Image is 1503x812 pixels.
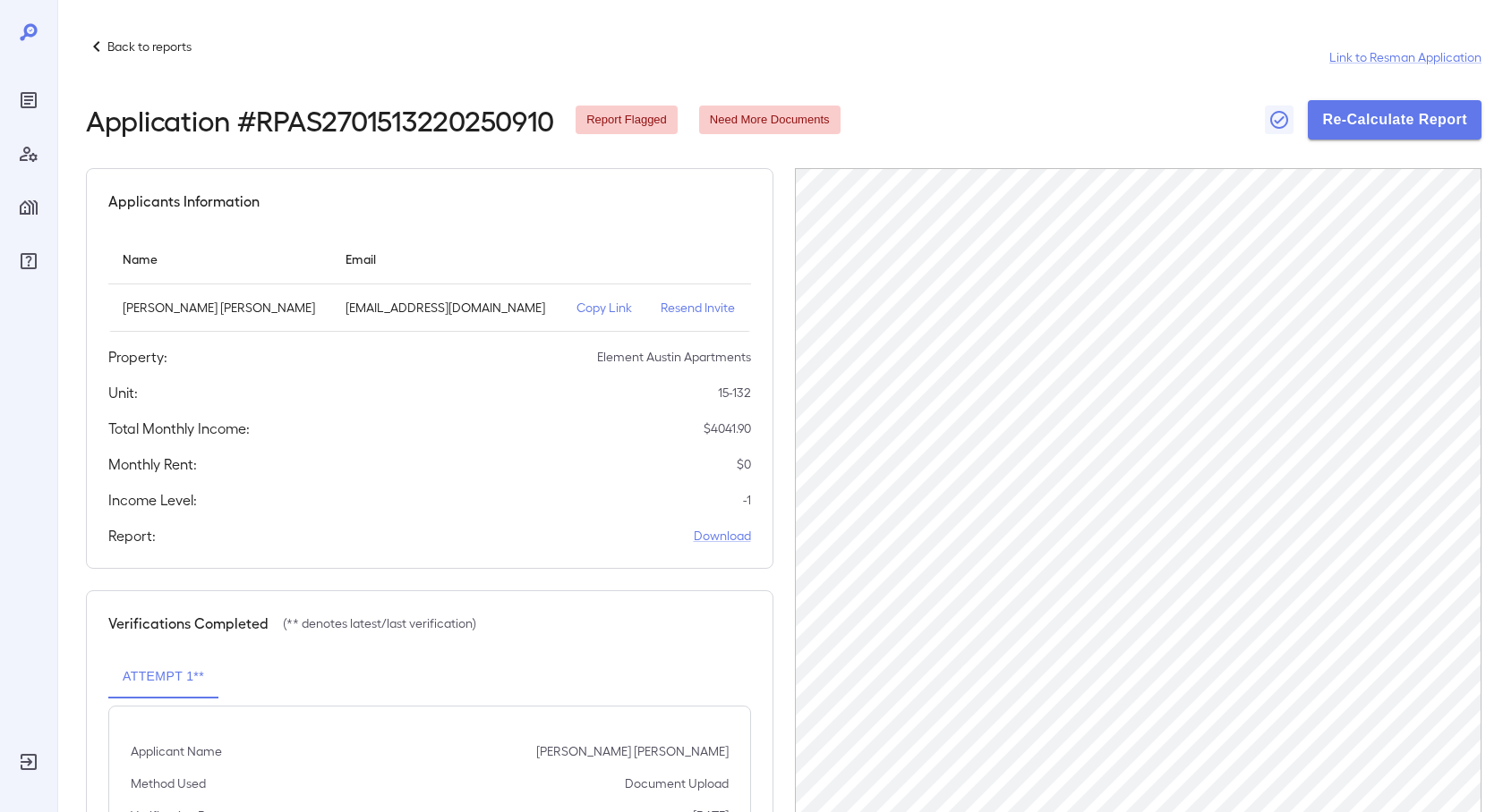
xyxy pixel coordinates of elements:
[699,112,841,129] span: Need More Documents
[131,742,222,760] p: Applicant Name
[597,348,751,366] p: Element Austin Apartments
[131,774,206,792] p: Method Used
[625,774,729,792] p: Document Upload
[108,233,331,284] th: Name
[718,384,751,402] p: 15-132
[1308,100,1482,140] button: Re-Calculate Report
[108,525,156,546] h5: Report:
[737,455,751,473] p: $ 0
[14,247,43,275] div: FAQ
[1265,106,1294,134] button: Close Report
[108,233,751,332] table: simple table
[331,233,561,284] th: Email
[536,742,729,760] p: [PERSON_NAME] [PERSON_NAME]
[108,190,260,212] h5: Applicants Information
[86,104,554,136] h2: Application # RPAS2701513220250910
[108,613,269,634] h5: Verifications Completed
[704,419,751,437] p: $ 4041.90
[743,491,751,509] p: -1
[14,193,43,222] div: Manage Properties
[14,748,43,776] div: Log Out
[108,346,167,368] h5: Property:
[576,299,633,317] p: Copy Link
[108,382,138,403] h5: Unit:
[108,418,250,439] h5: Total Monthly Income:
[694,527,751,545] a: Download
[14,140,43,168] div: Manage Users
[576,112,678,129] span: Report Flagged
[123,299,317,317] p: [PERSON_NAME] [PERSON_NAME]
[1329,48,1482,66] a: Link to Resman Application
[108,656,218,698] button: Attempt 1**
[283,614,476,632] p: (** denotes latest/last verification)
[14,86,43,114] div: Reports
[107,38,192,55] p: Back to reports
[108,453,197,475] h5: Monthly Rent:
[108,489,197,511] h5: Income Level:
[661,299,736,317] p: Resend Invite
[346,299,547,317] p: [EMAIL_ADDRESS][DOMAIN_NAME]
